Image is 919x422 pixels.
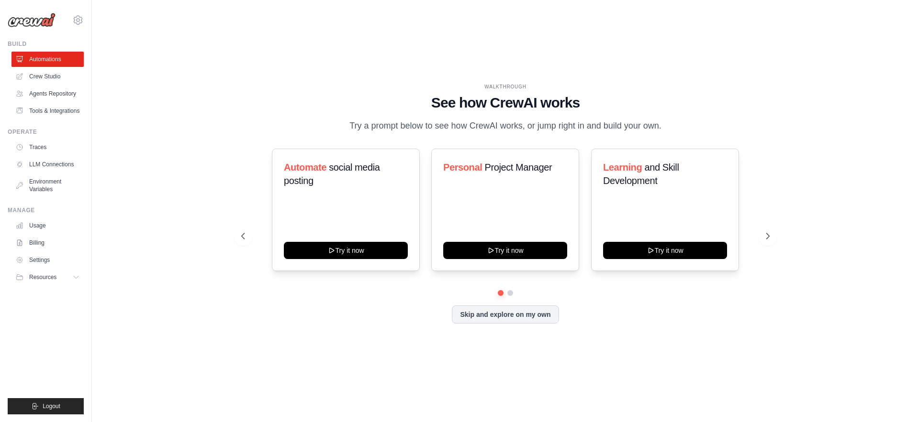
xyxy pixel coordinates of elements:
a: Tools & Integrations [11,103,84,119]
div: WALKTHROUGH [241,83,770,90]
a: LLM Connections [11,157,84,172]
div: Build [8,40,84,48]
a: Environment Variables [11,174,84,197]
iframe: Chat Widget [871,376,919,422]
a: Crew Studio [11,69,84,84]
button: Try it now [443,242,567,259]
img: Logo [8,13,56,27]
a: Settings [11,252,84,268]
span: Learning [603,162,642,173]
a: Automations [11,52,84,67]
a: Agents Repository [11,86,84,101]
div: Operate [8,128,84,136]
h1: See how CrewAI works [241,94,770,111]
button: Logout [8,398,84,414]
button: Resources [11,270,84,285]
button: Try it now [603,242,727,259]
button: Skip and explore on my own [452,305,559,324]
p: Try a prompt below to see how CrewAI works, or jump right in and build your own. [345,119,666,133]
a: Billing [11,235,84,250]
div: Manage [8,206,84,214]
span: Logout [43,402,60,410]
a: Traces [11,140,84,155]
span: social media posting [284,162,380,186]
span: Project Manager [485,162,552,173]
span: and Skill Development [603,162,679,186]
a: Usage [11,218,84,233]
button: Try it now [284,242,408,259]
span: Automate [284,162,326,173]
span: Personal [443,162,482,173]
span: Resources [29,273,56,281]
